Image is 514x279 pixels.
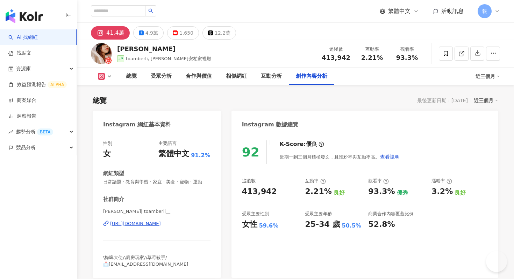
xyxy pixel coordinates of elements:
[261,72,282,81] div: 互動分析
[394,46,420,53] div: 觀看率
[305,211,332,217] div: 受眾主要年齡
[242,219,257,230] div: 女性
[91,26,130,40] button: 41.4萬
[103,121,171,128] div: Instagram 網紅基本資料
[8,81,67,88] a: 效益預測報告ALPHA
[296,72,327,81] div: 創作內容分析
[16,140,36,155] span: 競品分析
[476,71,500,82] div: 近三個月
[380,150,400,164] button: 查看說明
[16,61,31,77] span: 資源庫
[103,170,124,177] div: 網紅類型
[368,178,389,184] div: 觀看率
[103,179,210,185] span: 日常話題 · 教育與學習 · 家庭 · 美食 · 寵物 · 運動
[334,189,345,197] div: 良好
[106,28,124,38] div: 41.4萬
[322,54,350,61] span: 413,942
[151,72,172,81] div: 受眾分析
[242,186,277,197] div: 413,942
[93,96,107,105] div: 總覽
[342,222,362,230] div: 50.5%
[259,222,279,230] div: 59.6%
[482,7,487,15] span: 報
[167,26,199,40] button: 1,650
[103,255,188,266] span: \梅啤大使/\廚房玩家/\草莓殺手/ 📩[EMAIL_ADDRESS][DOMAIN_NAME]
[305,186,331,197] div: 2.21%
[158,140,177,147] div: 主要語言
[6,9,43,23] img: logo
[145,28,158,38] div: 4.9萬
[368,219,395,230] div: 52.8%
[179,28,193,38] div: 1,650
[133,26,164,40] button: 4.9萬
[242,211,269,217] div: 受眾主要性別
[380,154,400,160] span: 查看說明
[431,186,453,197] div: 3.2%
[103,196,124,203] div: 社群簡介
[103,148,111,159] div: 女
[126,72,137,81] div: 總覽
[361,54,383,61] span: 2.21%
[8,97,36,104] a: 商案媒合
[110,221,161,227] div: [URL][DOMAIN_NAME]
[305,219,340,230] div: 25-34 歲
[91,43,112,64] img: KOL Avatar
[431,178,452,184] div: 漲粉率
[280,140,324,148] div: K-Score :
[359,46,385,53] div: 互動率
[103,140,112,147] div: 性別
[280,150,400,164] div: 近期一到三個月積極發文，且漲粉率與互動率高。
[8,34,38,41] a: searchAI 找網紅
[16,124,53,140] span: 趨勢分析
[441,8,464,14] span: 活動訊息
[158,148,189,159] div: 繁體中文
[37,128,53,135] div: BETA
[368,211,414,217] div: 商業合作內容覆蓋比例
[417,98,468,103] div: 最後更新日期：[DATE]
[397,189,408,197] div: 優秀
[117,44,211,53] div: [PERSON_NAME]
[8,113,36,120] a: 洞察報告
[305,178,326,184] div: 互動率
[191,152,210,159] span: 91.2%
[388,7,411,15] span: 繁體中文
[486,251,507,272] iframe: Help Scout Beacon - Open
[126,56,211,61] span: toamberli, [PERSON_NAME]安柏家裡燉
[242,145,259,159] div: 92
[202,26,236,40] button: 12.2萬
[242,121,299,128] div: Instagram 數據總覽
[186,72,212,81] div: 合作與價值
[396,54,418,61] span: 93.3%
[8,130,13,134] span: rise
[368,186,395,197] div: 93.3%
[474,96,498,105] div: 近三個月
[226,72,247,81] div: 相似網紅
[103,208,210,215] span: [PERSON_NAME]| toamberli__
[148,8,153,13] span: search
[103,221,210,227] a: [URL][DOMAIN_NAME]
[215,28,230,38] div: 12.2萬
[242,178,256,184] div: 追蹤數
[455,189,466,197] div: 良好
[306,140,317,148] div: 優良
[8,50,31,57] a: 找貼文
[322,46,350,53] div: 追蹤數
